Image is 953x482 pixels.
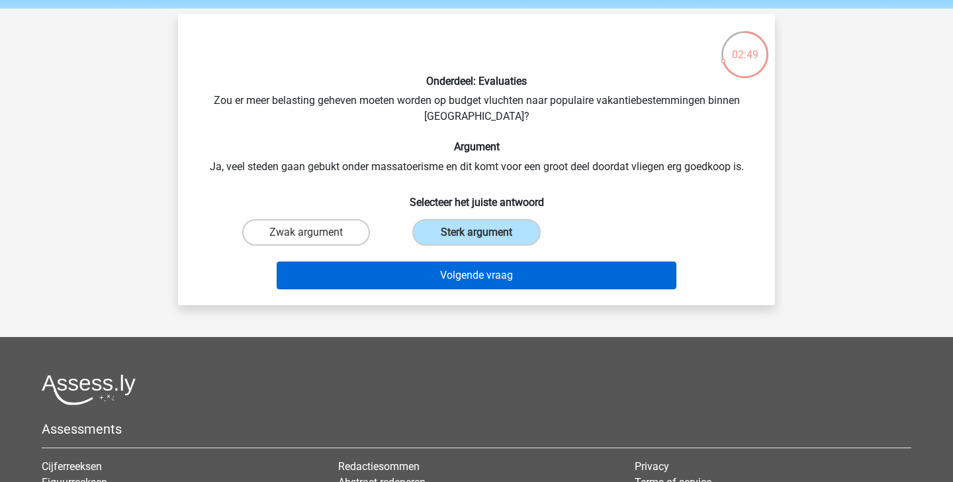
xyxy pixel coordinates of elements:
[42,460,102,473] a: Cijferreeksen
[42,374,136,405] img: Assessly logo
[338,460,420,473] a: Redactiesommen
[183,24,770,295] div: Zou er meer belasting geheven moeten worden op budget vluchten naar populaire vakantiebestemminge...
[412,219,540,246] label: Sterk argument
[199,185,754,209] h6: Selecteer het juiste antwoord
[635,460,669,473] a: Privacy
[199,75,754,87] h6: Onderdeel: Evaluaties
[242,219,370,246] label: Zwak argument
[42,421,911,437] h5: Assessments
[277,262,677,289] button: Volgende vraag
[720,30,770,63] div: 02:49
[199,140,754,153] h6: Argument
